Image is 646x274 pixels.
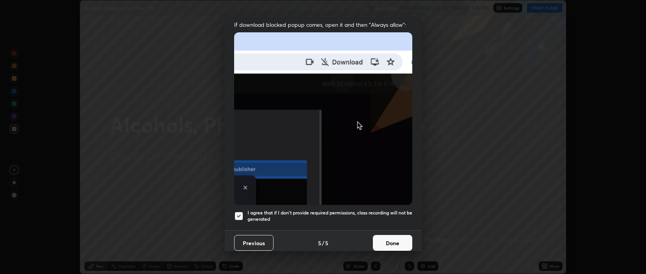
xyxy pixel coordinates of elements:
[248,210,412,222] h5: I agree that if I don't provide required permissions, class recording will not be generated
[234,21,412,28] span: If download blocked popup comes, open it and then "Always allow":
[318,239,321,247] h4: 5
[325,239,328,247] h4: 5
[373,235,412,251] button: Done
[234,32,412,205] img: downloads-permission-blocked.gif
[234,235,274,251] button: Previous
[322,239,324,247] h4: /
